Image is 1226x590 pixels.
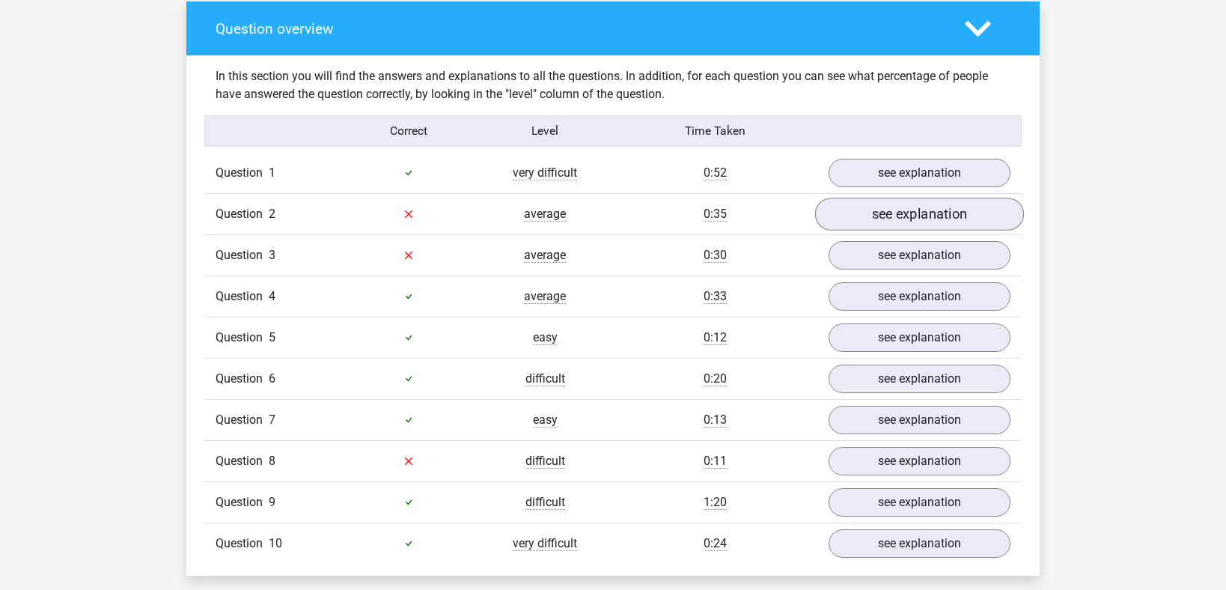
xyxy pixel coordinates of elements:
div: Level [477,122,613,140]
span: Question [216,411,269,429]
span: 2 [269,207,275,221]
div: Time Taken [613,122,817,140]
span: very difficult [513,536,577,551]
span: Question [216,535,269,553]
span: 0:30 [704,248,727,263]
span: Question [216,288,269,305]
a: see explanation [829,529,1010,558]
span: easy [533,330,558,345]
span: 0:33 [704,289,727,304]
span: average [524,248,566,263]
span: difficult [525,371,565,386]
span: 10 [269,536,282,550]
span: Question [216,493,269,511]
h4: Question overview [216,20,942,37]
span: Question [216,164,269,182]
span: average [524,289,566,304]
span: 0:35 [704,207,727,222]
span: Question [216,205,269,223]
span: 8 [269,454,275,468]
a: see explanation [829,241,1010,270]
span: Question [216,452,269,470]
span: easy [533,413,558,428]
span: 0:13 [704,413,727,428]
span: Question [216,370,269,388]
span: 1:20 [704,495,727,510]
span: 1 [269,165,275,180]
div: In this section you will find the answers and explanations to all the questions. In addition, for... [204,67,1022,103]
span: difficult [525,454,565,469]
span: 0:24 [704,536,727,551]
span: 0:20 [704,371,727,386]
span: 0:12 [704,330,727,345]
a: see explanation [829,365,1010,393]
span: difficult [525,495,565,510]
span: 6 [269,371,275,386]
span: Question [216,246,269,264]
span: 7 [269,413,275,427]
span: average [524,207,566,222]
span: 9 [269,495,275,509]
span: 4 [269,289,275,303]
a: see explanation [829,159,1010,187]
a: see explanation [829,447,1010,475]
span: 0:52 [704,165,727,180]
span: very difficult [513,165,577,180]
span: 5 [269,330,275,344]
div: Correct [341,122,478,140]
a: see explanation [829,282,1010,311]
span: 0:11 [704,454,727,469]
span: Question [216,329,269,347]
a: see explanation [829,488,1010,517]
a: see explanation [829,406,1010,434]
span: 3 [269,248,275,262]
a: see explanation [829,323,1010,352]
a: see explanation [815,198,1024,231]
